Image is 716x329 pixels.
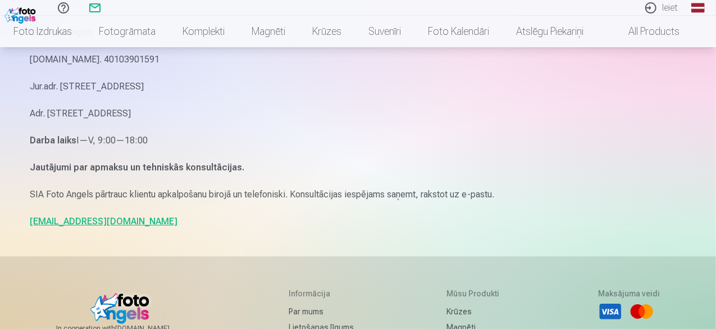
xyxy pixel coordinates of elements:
p: Adr. [STREET_ADDRESS] [30,106,686,121]
a: All products [597,16,693,47]
a: Magnēti [238,16,299,47]
strong: Darba laiks [30,135,77,146]
a: Suvenīri [355,16,414,47]
a: Foto kalendāri [414,16,503,47]
p: I—V, 9:00—18:00 [30,133,686,148]
img: /fa1 [4,4,39,24]
a: Par mums [289,304,354,319]
h5: Maksājuma veidi [598,288,660,299]
li: Visa [598,299,623,324]
a: [EMAIL_ADDRESS][DOMAIN_NAME] [30,216,178,227]
strong: Jautājumi par apmaksu un tehniskās konsultācijas. [30,162,245,173]
h5: Informācija [289,288,354,299]
p: Jur.adr. [STREET_ADDRESS] [30,79,686,94]
a: Komplekti [169,16,238,47]
a: Fotogrāmata [85,16,169,47]
a: Atslēgu piekariņi [503,16,597,47]
a: Krūzes [446,304,505,319]
p: SIA Foto Angels pārtrauc klientu apkalpošanu birojā un telefoniski. Konsultācijas iespējams saņem... [30,187,686,202]
li: Mastercard [630,299,654,324]
h5: Mūsu produkti [446,288,505,299]
p: [DOMAIN_NAME]. 40103901591 [30,52,686,67]
a: Krūzes [299,16,355,47]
